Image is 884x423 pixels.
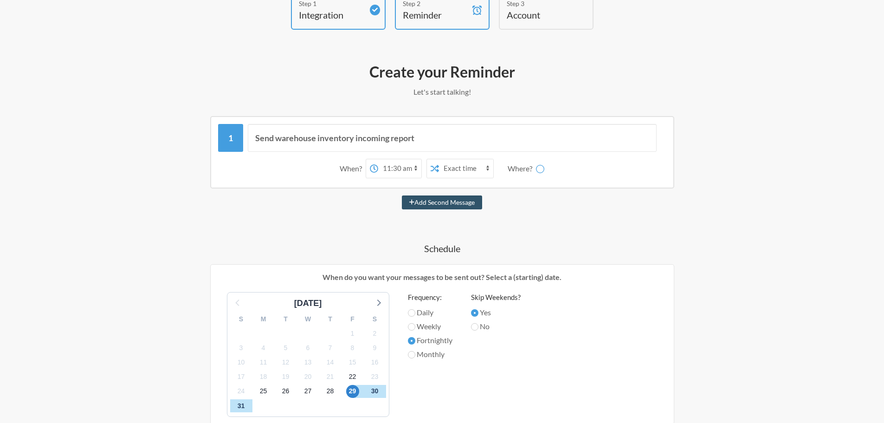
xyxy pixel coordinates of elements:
[173,242,711,255] h4: Schedule
[408,323,415,331] input: Weekly
[302,341,315,354] span: Saturday, September 6, 2025
[324,341,337,354] span: Sunday, September 7, 2025
[408,351,415,358] input: Monthly
[368,341,381,354] span: Tuesday, September 9, 2025
[403,8,468,21] h4: Reminder
[235,399,248,412] span: Wednesday, October 1, 2025
[290,297,326,310] div: [DATE]
[368,356,381,369] span: Tuesday, September 16, 2025
[218,272,667,283] p: When do you want your messages to be sent out? Select a (starting) date.
[346,356,359,369] span: Monday, September 15, 2025
[279,341,292,354] span: Friday, September 5, 2025
[324,371,337,384] span: Sunday, September 21, 2025
[408,307,452,318] label: Daily
[279,356,292,369] span: Friday, September 12, 2025
[257,356,270,369] span: Thursday, September 11, 2025
[297,312,319,326] div: W
[408,337,415,345] input: Fortnightly
[364,312,386,326] div: S
[408,309,415,317] input: Daily
[235,385,248,398] span: Wednesday, September 24, 2025
[471,309,478,317] input: Yes
[235,371,248,384] span: Wednesday, September 17, 2025
[235,341,248,354] span: Wednesday, September 3, 2025
[346,371,359,384] span: Monday, September 22, 2025
[235,356,248,369] span: Wednesday, September 10, 2025
[346,327,359,340] span: Monday, September 1, 2025
[402,195,482,209] button: Add Second Message
[508,159,536,178] div: Where?
[471,292,521,303] label: Skip Weekends?
[248,124,657,152] input: Message
[346,341,359,354] span: Monday, September 8, 2025
[319,312,342,326] div: T
[257,385,270,398] span: Thursday, September 25, 2025
[368,327,381,340] span: Tuesday, September 2, 2025
[299,8,364,21] h4: Integration
[408,292,452,303] label: Frequency:
[368,385,381,398] span: Tuesday, September 30, 2025
[342,312,364,326] div: F
[408,335,452,346] label: Fortnightly
[279,385,292,398] span: Friday, September 26, 2025
[471,321,521,332] label: No
[507,8,572,21] h4: Account
[252,312,275,326] div: M
[230,312,252,326] div: S
[302,385,315,398] span: Saturday, September 27, 2025
[340,159,366,178] div: When?
[257,371,270,384] span: Thursday, September 18, 2025
[408,321,452,332] label: Weekly
[408,349,452,360] label: Monthly
[302,371,315,384] span: Saturday, September 20, 2025
[173,86,711,98] p: Let's start talking!
[346,385,359,398] span: Monday, September 29, 2025
[173,62,711,82] h2: Create your Reminder
[324,356,337,369] span: Sunday, September 14, 2025
[368,371,381,384] span: Tuesday, September 23, 2025
[471,307,521,318] label: Yes
[471,323,478,331] input: No
[275,312,297,326] div: T
[302,356,315,369] span: Saturday, September 13, 2025
[257,341,270,354] span: Thursday, September 4, 2025
[279,371,292,384] span: Friday, September 19, 2025
[324,385,337,398] span: Sunday, September 28, 2025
